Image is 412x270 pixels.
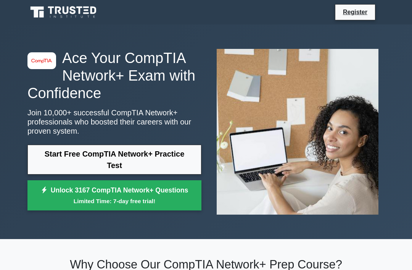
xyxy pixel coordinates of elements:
[27,145,201,175] a: Start Free CompTIA Network+ Practice Test
[338,7,372,17] a: Register
[27,108,201,136] p: Join 10,000+ successful CompTIA Network+ professionals who boosted their careers with our proven ...
[37,197,192,205] small: Limited Time: 7-day free trial!
[27,180,201,211] a: Unlock 3167 CompTIA Network+ QuestionsLimited Time: 7-day free trial!
[27,49,201,102] h1: Ace Your CompTIA Network+ Exam with Confidence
